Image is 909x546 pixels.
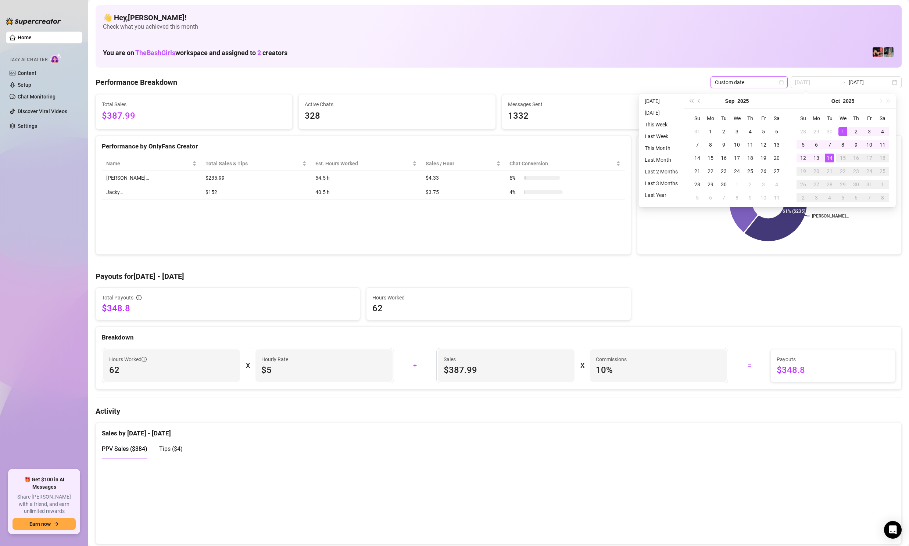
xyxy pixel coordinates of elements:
[759,140,768,149] div: 12
[12,493,76,515] span: Share [PERSON_NAME] with a friend, and earn unlimited rewards
[779,80,784,85] span: calendar
[706,180,715,189] div: 29
[823,178,836,191] td: 2025-10-28
[873,47,883,57] img: Jacky
[865,193,874,202] div: 7
[810,138,823,151] td: 2025-10-06
[261,355,288,363] article: Hourly Rate
[746,154,755,162] div: 18
[759,167,768,176] div: 26
[733,140,741,149] div: 10
[746,127,755,136] div: 4
[876,138,889,151] td: 2025-10-11
[810,151,823,165] td: 2025-10-13
[838,127,847,136] div: 1
[717,112,730,125] th: Tu
[96,77,177,87] h4: Performance Breakdown
[863,125,876,138] td: 2025-10-03
[733,127,741,136] div: 3
[642,120,681,129] li: This Week
[770,138,783,151] td: 2025-09-13
[136,295,142,300] span: info-circle
[746,167,755,176] div: 25
[810,165,823,178] td: 2025-10-20
[831,94,840,108] button: Choose a month
[421,157,505,171] th: Sales / Hour
[730,178,744,191] td: 2025-10-01
[12,518,76,530] button: Earn nowarrow-right
[102,171,201,185] td: [PERSON_NAME]…
[797,151,810,165] td: 2025-10-12
[863,112,876,125] th: Fr
[876,112,889,125] th: Sa
[421,171,505,185] td: $4.33
[823,151,836,165] td: 2025-10-14
[642,155,681,164] li: Last Month
[759,180,768,189] div: 3
[884,47,894,57] img: Brenda
[109,355,147,363] span: Hours Worked
[757,138,770,151] td: 2025-09-12
[812,193,821,202] div: 3
[704,112,717,125] th: Mo
[770,125,783,138] td: 2025-09-06
[596,355,627,363] article: Commissions
[102,109,286,123] span: $387.99
[865,167,874,176] div: 24
[691,191,704,204] td: 2025-10-05
[812,154,821,162] div: 13
[444,355,569,363] span: Sales
[305,100,489,108] span: Active Chats
[825,127,834,136] div: 30
[797,165,810,178] td: 2025-10-19
[642,191,681,200] li: Last Year
[719,193,728,202] div: 7
[863,165,876,178] td: 2025-10-24
[257,49,261,57] span: 2
[759,127,768,136] div: 5
[849,112,863,125] th: Th
[18,94,56,100] a: Chat Monitoring
[825,180,834,189] div: 28
[843,94,854,108] button: Choose a year
[733,154,741,162] div: 17
[840,79,846,85] span: swap-right
[876,191,889,204] td: 2025-11-08
[777,364,889,376] span: $348.8
[863,138,876,151] td: 2025-10-10
[757,191,770,204] td: 2025-10-10
[421,185,505,200] td: $3.75
[849,191,863,204] td: 2025-11-06
[733,180,741,189] div: 1
[691,165,704,178] td: 2025-09-21
[691,112,704,125] th: Su
[878,193,887,202] div: 8
[823,125,836,138] td: 2025-09-30
[693,140,702,149] div: 7
[719,154,728,162] div: 16
[717,178,730,191] td: 2025-09-30
[795,78,837,86] input: Start date
[29,521,51,527] span: Earn now
[812,213,849,219] text: [PERSON_NAME]…
[797,125,810,138] td: 2025-09-28
[505,157,625,171] th: Chat Conversion
[852,180,860,189] div: 30
[836,138,849,151] td: 2025-10-08
[849,78,891,86] input: End date
[717,191,730,204] td: 2025-10-07
[642,179,681,188] li: Last 3 Months
[96,406,902,416] h4: Activity
[372,302,625,314] span: 62
[102,141,625,151] div: Performance by OnlyFans Creator
[876,178,889,191] td: 2025-11-01
[733,167,741,176] div: 24
[838,140,847,149] div: 8
[693,127,702,136] div: 31
[797,112,810,125] th: Su
[849,125,863,138] td: 2025-10-02
[744,191,757,204] td: 2025-10-09
[12,476,76,491] span: 🎁 Get $100 in AI Messages
[109,364,234,376] span: 62
[509,174,521,182] span: 6 %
